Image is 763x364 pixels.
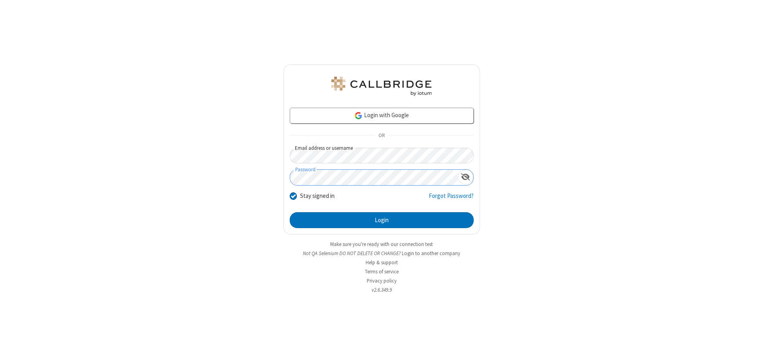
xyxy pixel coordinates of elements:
a: Privacy policy [367,277,397,284]
img: QA Selenium DO NOT DELETE OR CHANGE [330,77,433,96]
input: Email address or username [290,148,474,163]
li: Not QA Selenium DO NOT DELETE OR CHANGE? [283,250,480,257]
button: Login [290,212,474,228]
a: Forgot Password? [429,192,474,207]
img: google-icon.png [354,111,363,120]
div: Show password [458,170,473,184]
a: Login with Google [290,108,474,124]
a: Help & support [366,259,398,266]
span: OR [375,130,388,141]
input: Password [290,170,458,185]
label: Stay signed in [300,192,335,201]
a: Terms of service [365,268,399,275]
li: v2.6.349.9 [283,286,480,294]
button: Login to another company [402,250,460,257]
a: Make sure you're ready with our connection test [330,241,433,248]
